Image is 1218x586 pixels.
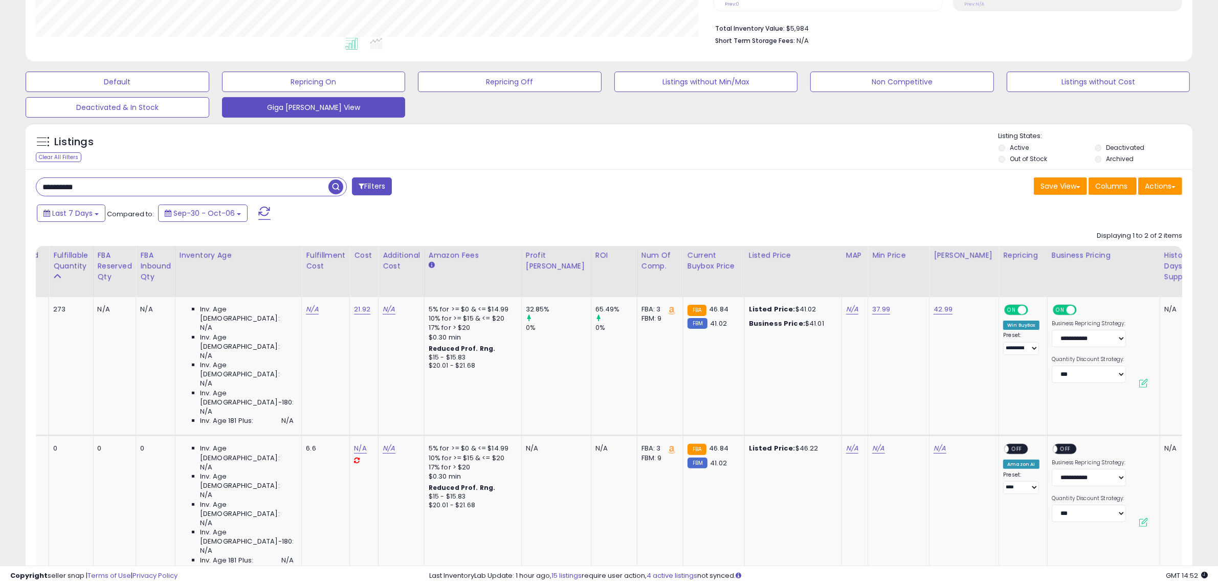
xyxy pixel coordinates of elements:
[846,443,858,454] a: N/A
[551,571,582,580] a: 15 listings
[796,36,809,46] span: N/A
[688,318,707,329] small: FBM
[810,72,994,92] button: Non Competitive
[1052,459,1126,466] label: Business Repricing Strategy:
[1089,177,1137,195] button: Columns
[222,97,406,118] button: Giga [PERSON_NAME] View
[934,304,953,314] a: 42.99
[1005,306,1018,314] span: ON
[1164,250,1202,282] div: Historical Days Of Supply
[200,472,294,490] span: Inv. Age [DEMOGRAPHIC_DATA]:
[429,344,496,353] b: Reduced Prof. Rng.
[429,314,514,323] div: 10% for >= $15 & <= $20
[200,546,212,555] span: N/A
[200,490,212,500] span: N/A
[26,97,209,118] button: Deactivated & In Stock
[52,208,93,218] span: Last 7 Days
[429,463,514,472] div: 17% for > $20
[1095,181,1127,191] span: Columns
[98,444,128,453] div: 0
[526,250,587,272] div: Profit [PERSON_NAME]
[98,305,128,314] div: N/A
[1164,305,1198,314] div: N/A
[715,21,1175,34] li: $5,984
[352,177,392,195] button: Filters
[1052,250,1156,261] div: Business Pricing
[383,250,420,272] div: Additional Cost
[1097,231,1182,241] div: Displaying 1 to 2 of 2 items
[1138,177,1182,195] button: Actions
[934,250,994,261] div: [PERSON_NAME]
[1009,445,1026,454] span: OFF
[872,304,890,314] a: 37.99
[200,323,212,332] span: N/A
[383,304,395,314] a: N/A
[37,205,105,222] button: Last 7 Days
[526,323,591,332] div: 0%
[688,305,706,316] small: FBA
[526,444,583,453] div: N/A
[1010,154,1047,163] label: Out of Stock
[1166,571,1208,580] span: 2025-10-14 14:52 GMT
[200,389,294,407] span: Inv. Age [DEMOGRAPHIC_DATA]-180:
[1054,306,1067,314] span: ON
[709,443,728,453] span: 46.84
[1057,445,1074,454] span: OFF
[715,36,795,45] b: Short Term Storage Fees:
[429,261,435,270] small: Amazon Fees.
[846,250,863,261] div: MAP
[429,444,514,453] div: 5% for >= $0 & <= $14.99
[749,250,837,261] div: Listed Price
[595,444,629,453] div: N/A
[749,319,805,328] b: Business Price:
[53,305,85,314] div: 273
[10,571,48,580] strong: Copyright
[934,443,946,454] a: N/A
[964,1,984,7] small: Prev: N/A
[1034,177,1087,195] button: Save View
[710,458,727,468] span: 41.02
[1052,495,1126,502] label: Quantity Discount Strategy:
[200,416,254,425] span: Inv. Age 181 Plus:
[98,250,132,282] div: FBA Reserved Qty
[1007,72,1190,92] button: Listings without Cost
[1003,321,1039,330] div: Win BuyBox
[53,250,88,272] div: Fulfillable Quantity
[132,571,178,580] a: Privacy Policy
[200,528,294,546] span: Inv. Age [DEMOGRAPHIC_DATA]-180:
[641,314,675,323] div: FBM: 9
[595,305,637,314] div: 65.49%
[383,443,395,454] a: N/A
[1106,143,1145,152] label: Deactivated
[429,353,514,362] div: $15 - $15.83
[429,323,514,332] div: 17% for > $20
[429,305,514,314] div: 5% for >= $0 & <= $14.99
[200,519,212,528] span: N/A
[140,444,167,453] div: 0
[306,250,345,272] div: Fulfillment Cost
[354,304,370,314] a: 21.92
[688,250,740,272] div: Current Buybox Price
[595,250,633,261] div: ROI
[715,24,785,33] b: Total Inventory Value:
[180,250,297,261] div: Inventory Age
[26,72,209,92] button: Default
[200,351,212,360] span: N/A
[872,250,925,261] div: Min Price
[281,416,294,425] span: N/A
[688,458,707,468] small: FBM
[306,304,318,314] a: N/A
[1010,143,1029,152] label: Active
[1003,332,1039,355] div: Preset:
[7,250,45,272] div: Ordered Items
[429,492,514,501] div: $15 - $15.83
[429,454,514,463] div: 10% for >= $15 & <= $20
[1027,306,1043,314] span: OFF
[418,72,602,92] button: Repricing Off
[647,571,697,580] a: 4 active listings
[173,208,235,218] span: Sep-30 - Oct-06
[749,444,834,453] div: $46.22
[54,135,94,149] h5: Listings
[354,250,374,261] div: Cost
[429,472,514,481] div: $0.30 min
